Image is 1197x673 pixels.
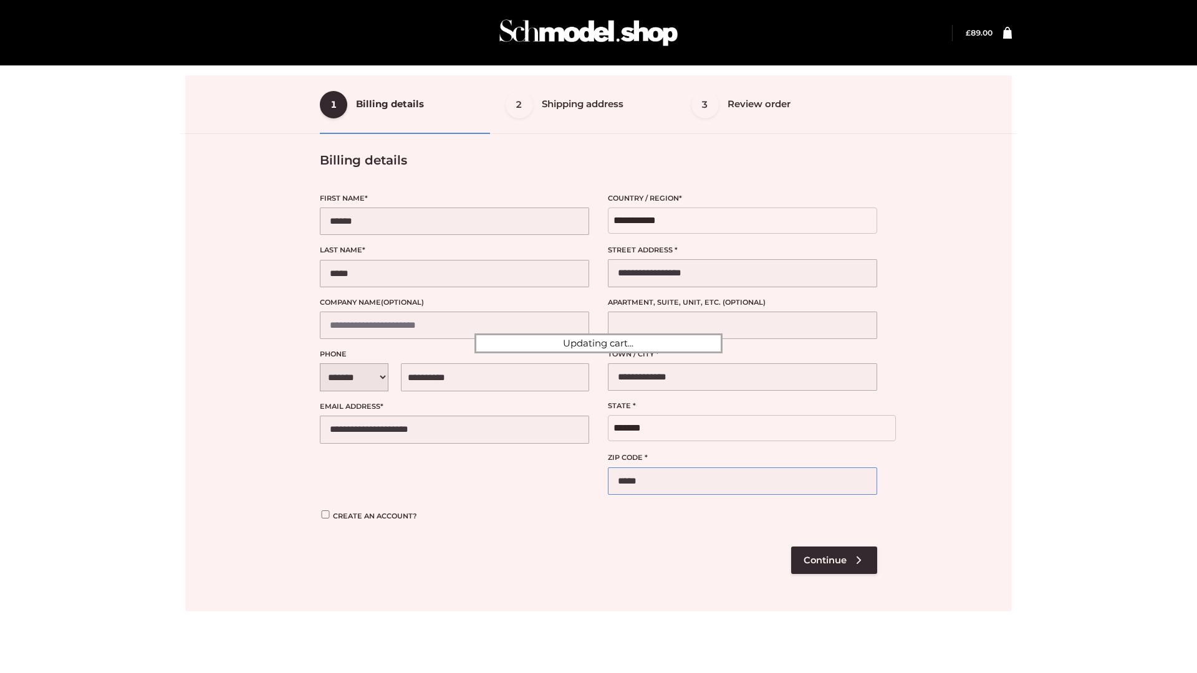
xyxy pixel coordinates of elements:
bdi: 89.00 [966,28,993,37]
div: Updating cart... [474,333,723,353]
span: £ [966,28,971,37]
img: Schmodel Admin 964 [495,8,682,57]
a: £89.00 [966,28,993,37]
